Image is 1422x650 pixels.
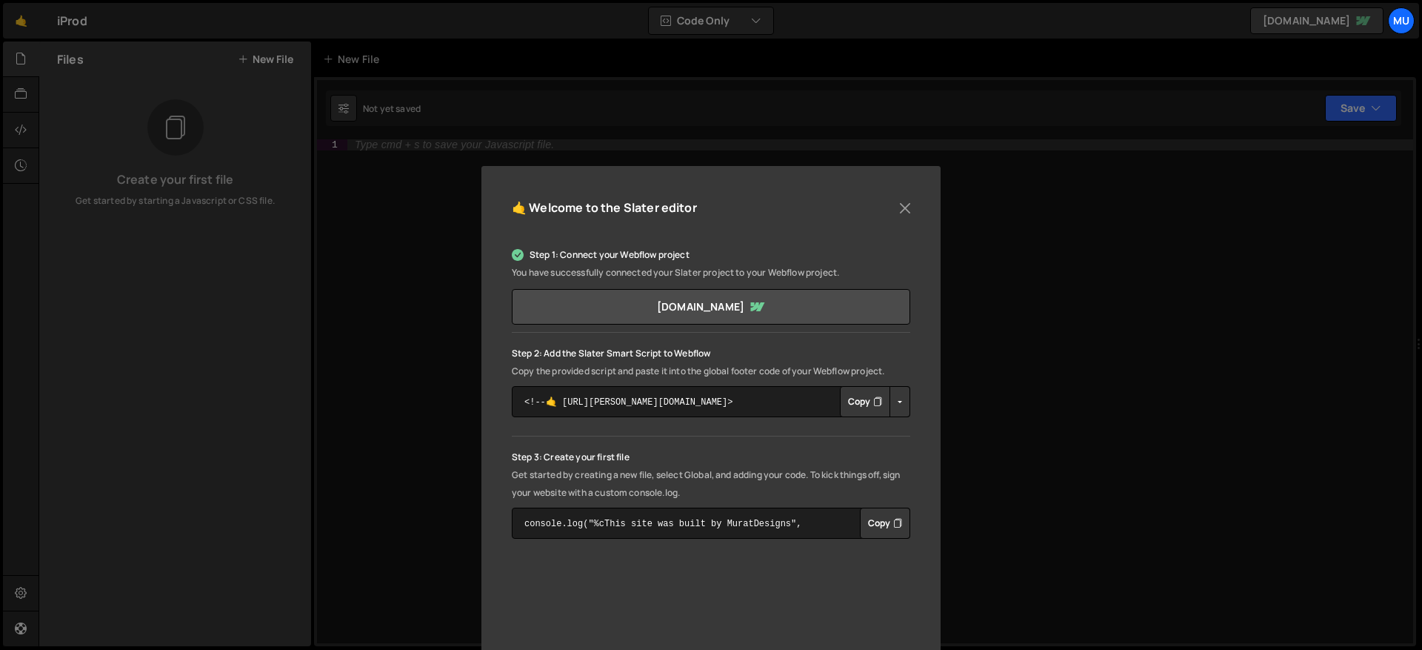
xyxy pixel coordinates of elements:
[512,508,910,539] textarea: console.log("%cThis site was built by MuratDesigns", "background:blue;color:#fff;padding: 8px;");
[512,448,910,466] p: Step 3: Create your first file
[512,345,910,362] p: Step 2: Add the Slater Smart Script to Webflow
[512,196,697,219] h5: 🤙 Welcome to the Slater editor
[860,508,910,539] div: Button group with nested dropdown
[860,508,910,539] button: Copy
[512,466,910,502] p: Get started by creating a new file, select Global, and adding your code. To kick things off, sign...
[894,197,916,219] button: Close
[840,386,910,417] div: Button group with nested dropdown
[840,386,890,417] button: Copy
[512,289,910,325] a: [DOMAIN_NAME]
[512,264,910,282] p: You have successfully connected your Slater project to your Webflow project.
[512,246,910,264] p: Step 1: Connect your Webflow project
[512,386,910,417] textarea: <!--🤙 [URL][PERSON_NAME][DOMAIN_NAME]> <script>document.addEventListener("DOMContentLoaded", func...
[512,362,910,380] p: Copy the provided script and paste it into the global footer code of your Webflow project.
[1388,7,1415,34] a: Mu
